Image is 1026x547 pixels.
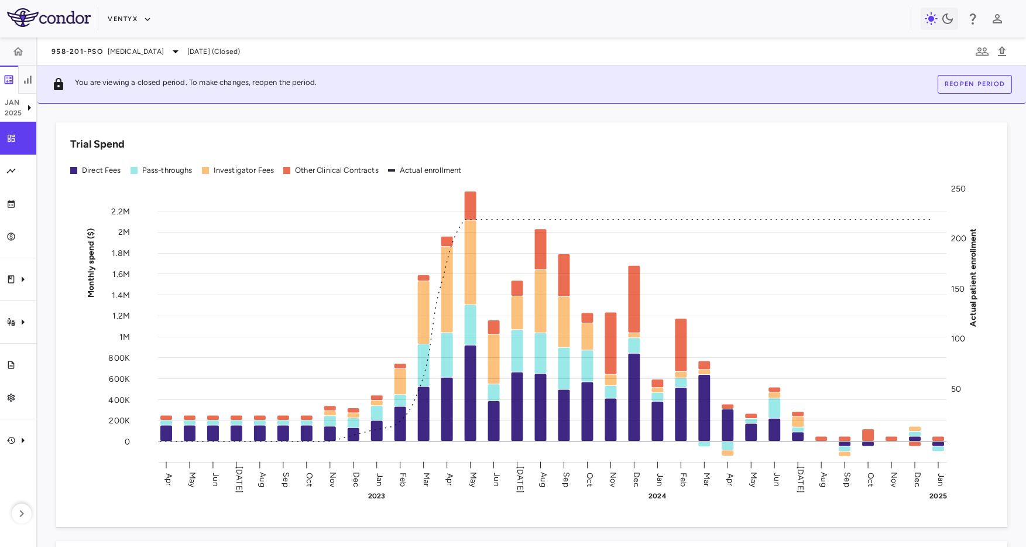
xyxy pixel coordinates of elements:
[108,353,130,363] tspan: 800K
[234,466,244,493] text: [DATE]
[421,472,431,486] text: Mar
[111,206,130,216] tspan: 2.2M
[648,492,667,500] text: 2024
[82,165,121,176] div: Direct Fees
[951,184,966,194] tspan: 250
[842,472,852,487] text: Sep
[655,473,665,486] text: Jan
[214,165,274,176] div: Investigator Fees
[86,228,96,298] tspan: Monthly spend ($)
[7,8,91,27] img: logo-full-SnFGN8VE.png
[112,269,130,279] tspan: 1.6M
[304,472,314,486] text: Oct
[929,492,947,500] text: 2025
[702,472,712,486] text: Mar
[492,473,502,486] text: Jun
[351,471,361,487] text: Dec
[951,234,966,244] tspan: 200
[5,108,22,118] p: 2025
[112,290,130,300] tspan: 1.4M
[819,472,829,487] text: Aug
[749,471,759,487] text: May
[445,473,455,486] text: Apr
[108,395,130,405] tspan: 400K
[889,471,899,487] text: Nov
[968,228,978,326] tspan: Actual patient enrollment
[328,471,338,487] text: Nov
[112,248,130,258] tspan: 1.8M
[678,472,688,486] text: Feb
[112,311,130,321] tspan: 1.2M
[70,136,125,152] h6: Trial Spend
[75,77,317,91] p: You are viewing a closed period. To make changes, reopen the period.
[187,46,240,57] span: [DATE] (Closed)
[187,471,197,487] text: May
[866,472,876,486] text: Oct
[585,472,595,486] text: Oct
[951,384,961,394] tspan: 50
[400,165,462,176] div: Actual enrollment
[211,473,221,486] text: Jun
[295,165,379,176] div: Other Clinical Contracts
[951,334,965,344] tspan: 100
[118,227,130,237] tspan: 2M
[5,97,22,108] p: Jan
[936,473,946,486] text: Jan
[725,473,735,486] text: Apr
[109,374,130,384] tspan: 600K
[258,472,267,487] text: Aug
[538,472,548,487] text: Aug
[164,473,174,486] text: Apr
[52,47,103,56] span: 958-201-PsO
[375,473,385,486] text: Jan
[125,437,130,447] tspan: 0
[119,332,130,342] tspan: 1M
[515,466,525,493] text: [DATE]
[281,472,291,487] text: Sep
[468,471,478,487] text: May
[632,471,641,487] text: Dec
[368,492,386,500] text: 2023
[951,283,965,293] tspan: 150
[938,75,1012,94] button: Reopen period
[398,472,408,486] text: Feb
[109,416,130,426] tspan: 200K
[108,46,164,57] span: [MEDICAL_DATA]
[912,471,922,487] text: Dec
[142,165,193,176] div: Pass-throughs
[608,471,618,487] text: Nov
[108,10,152,29] button: Ventyx
[795,466,805,493] text: [DATE]
[772,473,782,486] text: Jun
[561,472,571,487] text: Sep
